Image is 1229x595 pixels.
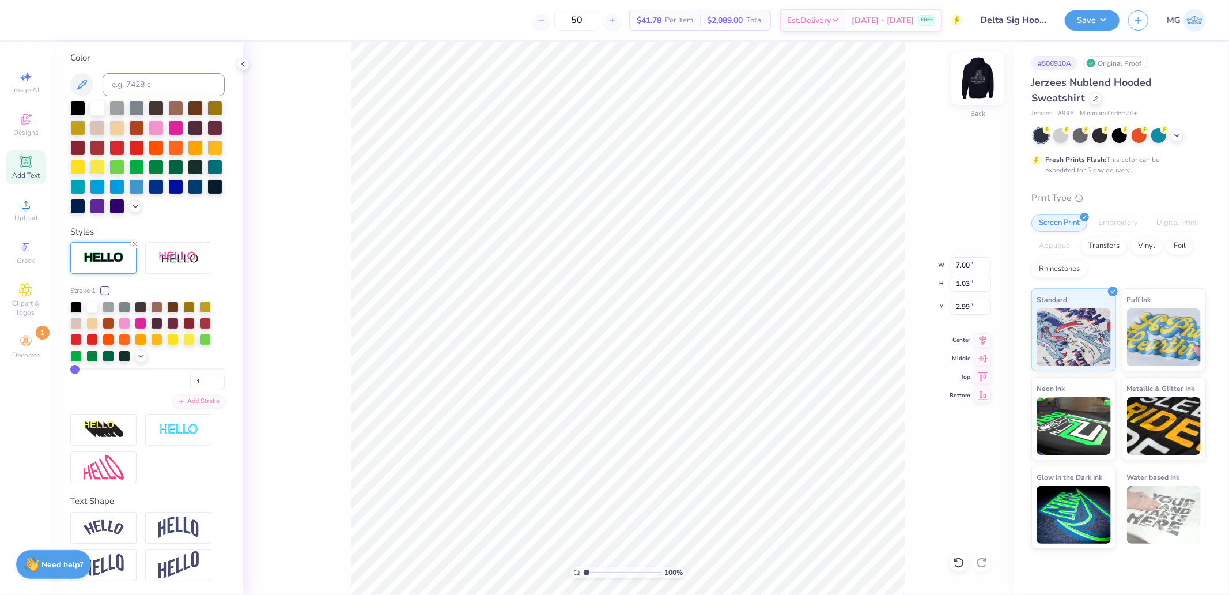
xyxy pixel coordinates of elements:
[1037,293,1067,306] span: Standard
[1183,9,1206,32] img: Michael Galon
[158,551,199,579] img: Rise
[158,517,199,538] img: Arch
[921,16,933,24] span: FREE
[950,391,970,400] span: Bottom
[1127,471,1180,483] span: Water based Ink
[1166,238,1193,255] div: Foil
[173,395,225,408] div: Add Stroke
[1127,382,1195,394] span: Metallic & Glitter Ink
[746,14,763,27] span: Total
[158,423,199,436] img: Negative Space
[950,336,970,344] span: Center
[1127,308,1201,366] img: Puff Ink
[70,225,225,239] div: Styles
[70,285,96,296] span: Stroke 1
[6,299,46,317] span: Clipart & logos
[14,213,37,223] span: Upload
[17,256,35,265] span: Greek
[103,73,225,96] input: e.g. 7428 c
[1031,56,1077,70] div: # 506910A
[1127,397,1201,455] img: Metallic & Glitter Ink
[665,14,693,27] span: Per Item
[707,14,743,27] span: $2,089.00
[950,355,970,363] span: Middle
[1083,56,1148,70] div: Original Proof
[664,567,683,578] span: 100 %
[1065,10,1120,31] button: Save
[1037,397,1111,455] img: Neon Ink
[42,559,84,570] strong: Need help?
[1081,238,1127,255] div: Transfers
[1037,486,1111,544] img: Glow in the Dark Ink
[1031,109,1052,119] span: Jerzees
[637,14,661,27] span: $41.78
[1031,238,1077,255] div: Applique
[955,55,1001,101] img: Back
[1037,308,1111,366] img: Standard
[1031,76,1152,105] span: Jerzees Nublend Hooded Sweatshirt
[1149,214,1205,232] div: Digital Print
[84,251,124,265] img: Stroke
[1130,238,1163,255] div: Vinyl
[1031,191,1206,205] div: Print Type
[554,10,599,31] input: – –
[1037,471,1102,483] span: Glow in the Dark Ink
[1091,214,1145,232] div: Embroidery
[1058,109,1074,119] span: # 996
[84,455,124,480] img: Free Distort
[1167,9,1206,32] a: MG
[950,373,970,381] span: Top
[1127,486,1201,544] img: Water based Ink
[12,171,40,180] span: Add Text
[1045,155,1106,164] strong: Fresh Prints Flash:
[70,51,225,65] div: Color
[70,495,225,508] div: Text Shape
[84,421,124,439] img: 3d Illusion
[971,9,1056,32] input: Untitled Design
[13,128,39,137] span: Designs
[12,351,40,360] span: Decorate
[1080,109,1137,119] span: Minimum Order: 24 +
[970,109,985,119] div: Back
[13,85,40,95] span: Image AI
[1031,261,1087,278] div: Rhinestones
[84,520,124,536] img: Arc
[1031,214,1087,232] div: Screen Print
[1037,382,1065,394] span: Neon Ink
[36,326,50,340] span: 1
[1045,155,1187,175] div: This color can be expedited for 5 day delivery.
[787,14,831,27] span: Est. Delivery
[852,14,914,27] span: [DATE] - [DATE]
[1167,14,1181,27] span: MG
[158,251,199,265] img: Shadow
[84,554,124,577] img: Flag
[1127,293,1151,306] span: Puff Ink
